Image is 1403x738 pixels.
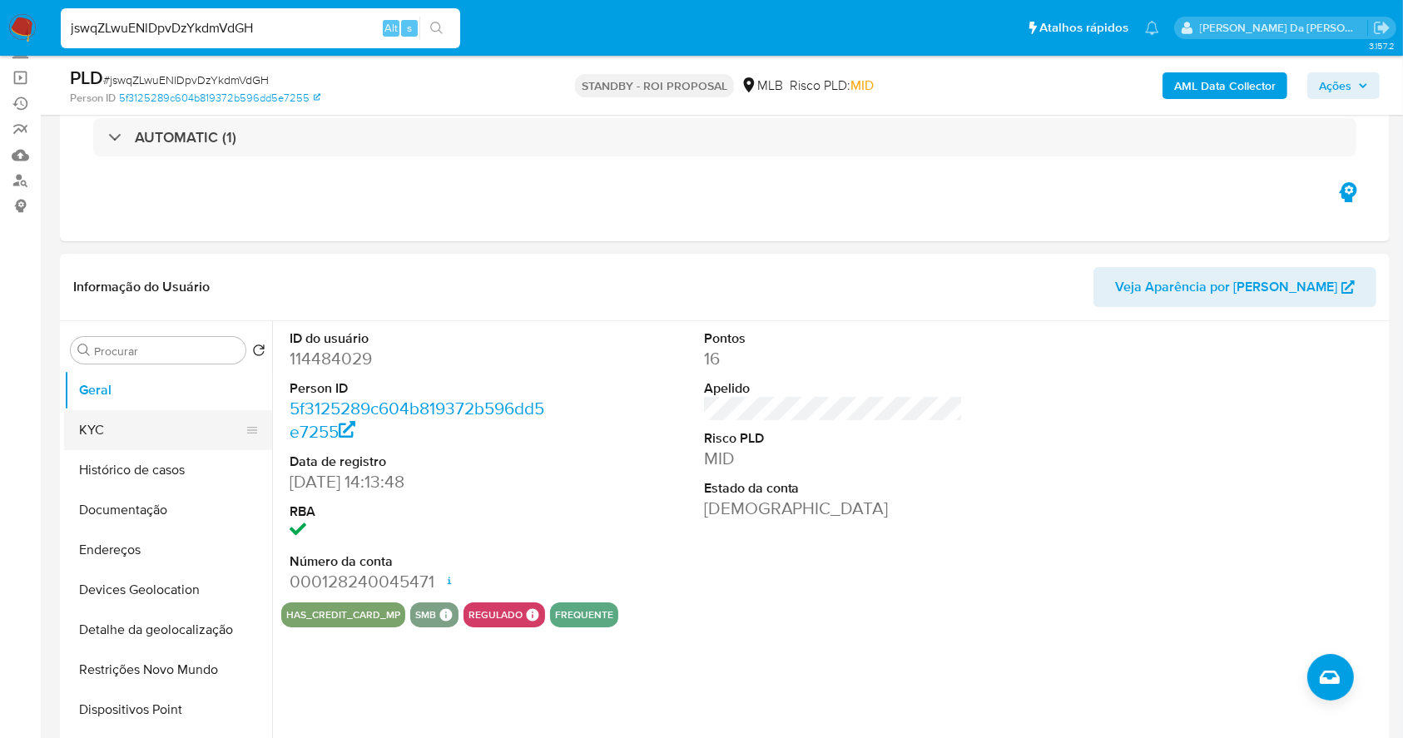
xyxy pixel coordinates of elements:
[1373,19,1391,37] a: Sair
[64,490,272,530] button: Documentação
[94,344,239,359] input: Procurar
[77,344,91,357] button: Procurar
[290,503,549,521] dt: RBA
[741,77,783,95] div: MLB
[64,410,259,450] button: KYC
[1200,20,1368,36] p: patricia.varelo@mercadopago.com.br
[290,570,549,593] dd: 000128240045471
[1174,72,1276,99] b: AML Data Collector
[64,690,272,730] button: Dispositivos Point
[290,552,549,571] dt: Número da conta
[290,470,549,493] dd: [DATE] 14:13:48
[704,497,964,520] dd: [DEMOGRAPHIC_DATA]
[252,344,265,362] button: Retornar ao pedido padrão
[1093,267,1376,307] button: Veja Aparência por [PERSON_NAME]
[468,612,523,618] button: regulado
[704,429,964,448] dt: Risco PLD
[1319,72,1351,99] span: Ações
[119,91,320,106] a: 5f3125289c604b819372b596dd5e7255
[70,91,116,106] b: Person ID
[64,570,272,610] button: Devices Geolocation
[73,279,210,295] h1: Informação do Usuário
[704,347,964,370] dd: 16
[384,20,398,36] span: Alt
[93,118,1356,156] div: AUTOMATIC (1)
[407,20,412,36] span: s
[64,370,272,410] button: Geral
[64,650,272,690] button: Restrições Novo Mundo
[61,17,460,39] input: Pesquise usuários ou casos...
[415,612,436,618] button: smb
[1039,19,1128,37] span: Atalhos rápidos
[290,453,549,471] dt: Data de registro
[286,612,400,618] button: has_credit_card_mp
[419,17,454,40] button: search-icon
[290,379,549,398] dt: Person ID
[575,74,734,97] p: STANDBY - ROI PROPOSAL
[704,479,964,498] dt: Estado da conta
[704,379,964,398] dt: Apelido
[1369,39,1395,52] span: 3.157.2
[64,450,272,490] button: Histórico de casos
[1115,267,1337,307] span: Veja Aparência por [PERSON_NAME]
[64,530,272,570] button: Endereços
[1307,72,1380,99] button: Ações
[704,447,964,470] dd: MID
[290,329,549,348] dt: ID do usuário
[704,329,964,348] dt: Pontos
[1145,21,1159,35] a: Notificações
[555,612,613,618] button: frequente
[1163,72,1287,99] button: AML Data Collector
[850,76,874,95] span: MID
[103,72,269,88] span: # jswqZLwuENlDpvDzYkdmVdGH
[290,347,549,370] dd: 114484029
[135,128,236,146] h3: AUTOMATIC (1)
[790,77,874,95] span: Risco PLD:
[64,610,272,650] button: Detalhe da geolocalização
[70,64,103,91] b: PLD
[290,396,544,443] a: 5f3125289c604b819372b596dd5e7255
